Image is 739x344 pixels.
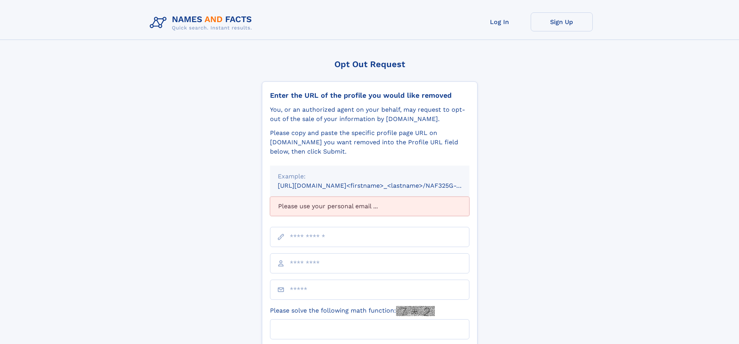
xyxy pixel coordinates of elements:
small: [URL][DOMAIN_NAME]<firstname>_<lastname>/NAF325G-xxxxxxxx [278,182,484,189]
label: Please solve the following math function: [270,306,435,316]
div: You, or an authorized agent on your behalf, may request to opt-out of the sale of your informatio... [270,105,469,124]
div: Example: [278,172,462,181]
img: Logo Names and Facts [147,12,258,33]
a: Log In [469,12,531,31]
div: Opt Out Request [262,59,478,69]
div: Please use your personal email ... [270,197,469,216]
a: Sign Up [531,12,593,31]
div: Enter the URL of the profile you would like removed [270,91,469,100]
div: Please copy and paste the specific profile page URL on [DOMAIN_NAME] you want removed into the Pr... [270,128,469,156]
